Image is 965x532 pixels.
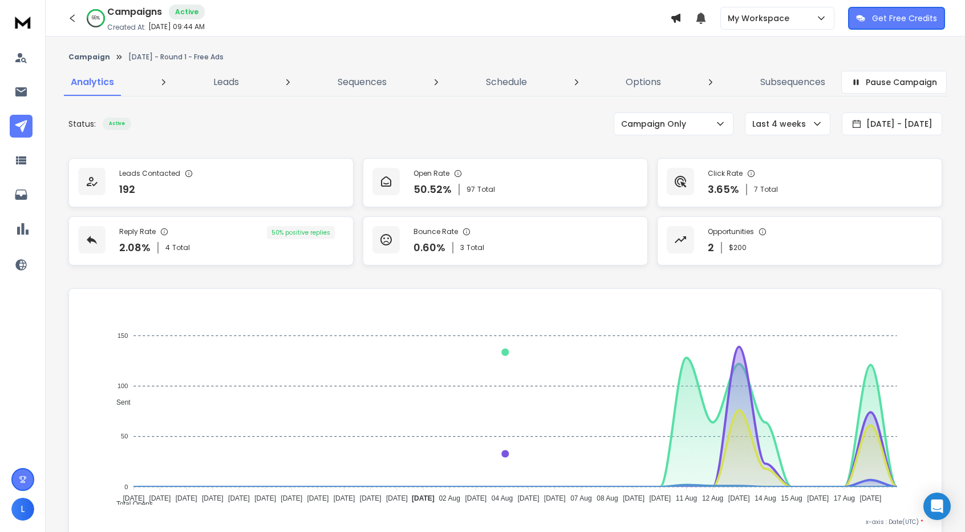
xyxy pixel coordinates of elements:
tspan: [DATE] [544,494,566,502]
tspan: 50 [121,433,128,440]
button: Get Free Credits [848,7,945,30]
tspan: [DATE] [149,494,171,502]
tspan: [DATE] [650,494,671,502]
p: x-axis : Date(UTC) [87,518,923,526]
a: Analytics [64,68,121,96]
tspan: [DATE] [202,494,224,502]
tspan: 100 [117,382,128,389]
span: Total [760,185,778,194]
p: Bounce Rate [413,227,458,236]
p: $ 200 [729,243,747,252]
div: Active [169,5,205,19]
span: 3 [460,243,464,252]
p: My Workspace [728,13,794,24]
span: Total [172,243,190,252]
a: Opportunities2$200 [657,216,942,265]
tspan: [DATE] [281,494,303,502]
a: Subsequences [753,68,832,96]
tspan: [DATE] [360,494,382,502]
a: Sequences [331,68,394,96]
p: 2 [708,240,714,256]
p: Options [626,75,661,89]
a: Bounce Rate0.60%3Total [363,216,648,265]
a: Open Rate50.52%97Total [363,158,648,207]
button: L [11,498,34,521]
p: 192 [119,182,135,198]
tspan: [DATE] [518,494,540,502]
div: Open Intercom Messenger [923,493,951,520]
a: Reply Rate2.08%4Total50% positive replies [68,216,354,265]
p: Get Free Credits [872,13,937,24]
tspan: 14 Aug [755,494,776,502]
tspan: 12 Aug [702,494,723,502]
tspan: [DATE] [307,494,329,502]
p: Open Rate [413,169,449,178]
tspan: [DATE] [254,494,276,502]
tspan: [DATE] [728,494,750,502]
p: 66 % [92,15,100,22]
p: Opportunities [708,227,754,236]
p: [DATE] - Round 1 - Free Ads [128,53,224,62]
tspan: 08 Aug [597,494,618,502]
span: 97 [467,185,475,194]
h1: Campaigns [107,5,162,19]
tspan: [DATE] [465,494,487,502]
button: [DATE] - [DATE] [842,112,942,135]
p: 50.52 % [413,182,452,198]
tspan: 07 Aug [570,494,591,502]
tspan: 17 Aug [834,494,855,502]
p: Subsequences [760,75,825,89]
span: Total [467,243,484,252]
span: Sent [108,398,131,406]
p: Leads [213,75,239,89]
tspan: [DATE] [623,494,644,502]
div: 50 % positive replies [267,226,335,239]
tspan: [DATE] [412,494,435,502]
tspan: [DATE] [807,494,829,502]
tspan: 02 Aug [439,494,460,502]
tspan: [DATE] [334,494,355,502]
p: Sequences [338,75,387,89]
p: Status: [68,118,96,130]
tspan: 150 [117,332,128,339]
a: Leads [206,68,246,96]
tspan: [DATE] [176,494,197,502]
p: Campaign Only [621,118,691,130]
tspan: [DATE] [123,494,145,502]
p: 3.65 % [708,182,739,198]
a: Leads Contacted192 [68,158,354,207]
tspan: 04 Aug [492,494,513,502]
p: Created At: [107,23,146,32]
div: Active [103,118,131,130]
a: Click Rate3.65%7Total [657,158,942,207]
a: Options [619,68,668,96]
p: 0.60 % [413,240,445,256]
img: logo [11,11,34,33]
p: Reply Rate [119,227,156,236]
p: Analytics [71,75,114,89]
span: Total [477,185,495,194]
p: [DATE] 09:44 AM [148,22,205,31]
button: Campaign [68,53,110,62]
p: Schedule [486,75,527,89]
tspan: [DATE] [228,494,250,502]
span: Total Opens [108,500,153,508]
p: 2.08 % [119,240,151,256]
a: Schedule [479,68,534,96]
p: Leads Contacted [119,169,180,178]
tspan: 11 Aug [676,494,697,502]
p: Last 4 weeks [752,118,810,130]
span: 7 [754,185,758,194]
tspan: [DATE] [860,494,882,502]
span: 4 [165,243,170,252]
button: Pause Campaign [841,71,947,94]
tspan: 0 [124,483,128,490]
tspan: 15 Aug [781,494,802,502]
p: Click Rate [708,169,743,178]
tspan: [DATE] [386,494,408,502]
